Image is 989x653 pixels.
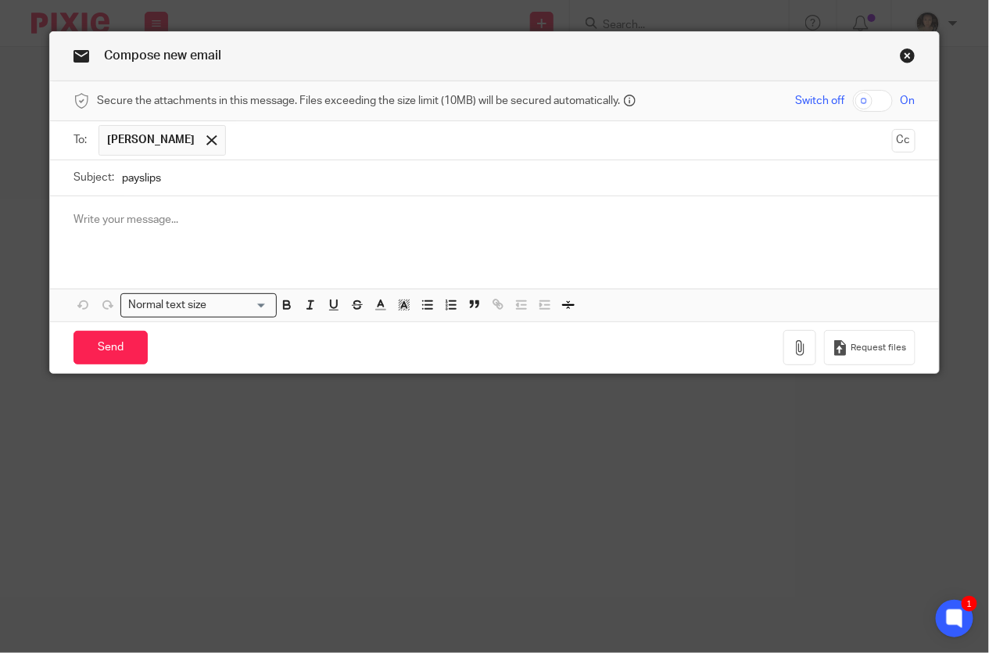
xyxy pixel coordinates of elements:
span: On [901,93,916,109]
span: Normal text size [124,297,210,314]
button: Cc [892,129,916,152]
label: Subject: [73,170,114,185]
input: Send [73,331,148,364]
span: [PERSON_NAME] [107,132,195,148]
input: Search for option [211,297,267,314]
div: 1 [962,596,977,612]
div: Search for option [120,293,277,318]
a: Close this dialog window [900,48,916,69]
span: Switch off [796,93,845,109]
span: Secure the attachments in this message. Files exceeding the size limit (10MB) will be secured aut... [97,93,620,109]
span: Request files [851,342,907,354]
label: To: [73,132,91,148]
span: Compose new email [104,49,221,62]
button: Request files [824,330,915,365]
